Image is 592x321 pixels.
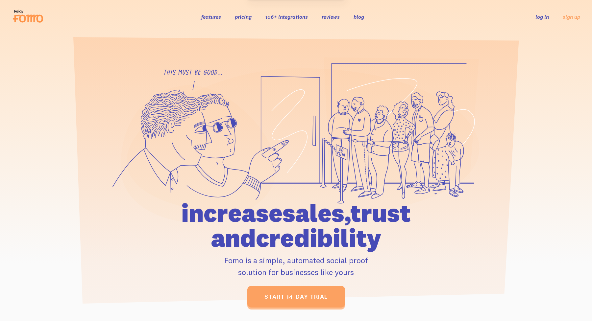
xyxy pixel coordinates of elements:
[235,13,252,20] a: pricing
[354,13,364,20] a: blog
[144,254,448,278] p: Fomo is a simple, automated social proof solution for businesses like yours
[322,13,340,20] a: reviews
[535,13,549,20] a: log in
[201,13,221,20] a: features
[265,13,308,20] a: 106+ integrations
[144,200,448,250] h1: increase sales, trust and credibility
[563,13,580,20] a: sign up
[247,286,345,308] a: start 14-day trial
